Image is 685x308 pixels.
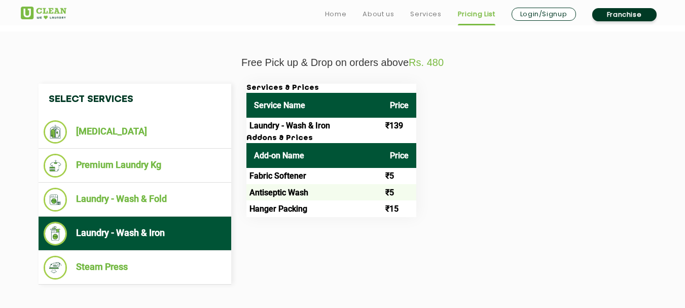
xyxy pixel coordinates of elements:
[382,168,416,184] td: ₹5
[246,184,382,200] td: Antiseptic Wash
[246,84,416,93] h3: Services & Prices
[382,200,416,217] td: ₹15
[246,143,382,168] th: Add-on Name
[382,93,416,118] th: Price
[44,154,226,178] li: Premium Laundry Kg
[512,8,576,21] a: Login/Signup
[246,118,382,134] td: Laundry - Wash & Iron
[382,118,416,134] td: ₹139
[592,8,657,21] a: Franchise
[21,7,66,19] img: UClean Laundry and Dry Cleaning
[44,256,67,280] img: Steam Press
[44,188,67,212] img: Laundry - Wash & Fold
[409,57,444,68] span: Rs. 480
[44,222,226,246] li: Laundry - Wash & Iron
[246,93,382,118] th: Service Name
[458,8,495,20] a: Pricing List
[44,222,67,246] img: Laundry - Wash & Iron
[382,184,416,200] td: ₹5
[44,154,67,178] img: Premium Laundry Kg
[44,120,226,144] li: [MEDICAL_DATA]
[44,120,67,144] img: Dry Cleaning
[44,188,226,212] li: Laundry - Wash & Fold
[44,256,226,280] li: Steam Press
[21,57,665,69] p: Free Pick up & Drop on orders above
[382,143,416,168] th: Price
[363,8,394,20] a: About us
[246,200,382,217] td: Hanger Packing
[246,134,416,143] h3: Addons & Prices
[246,168,382,184] td: Fabric Softener
[39,84,231,115] h4: Select Services
[325,8,347,20] a: Home
[410,8,441,20] a: Services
